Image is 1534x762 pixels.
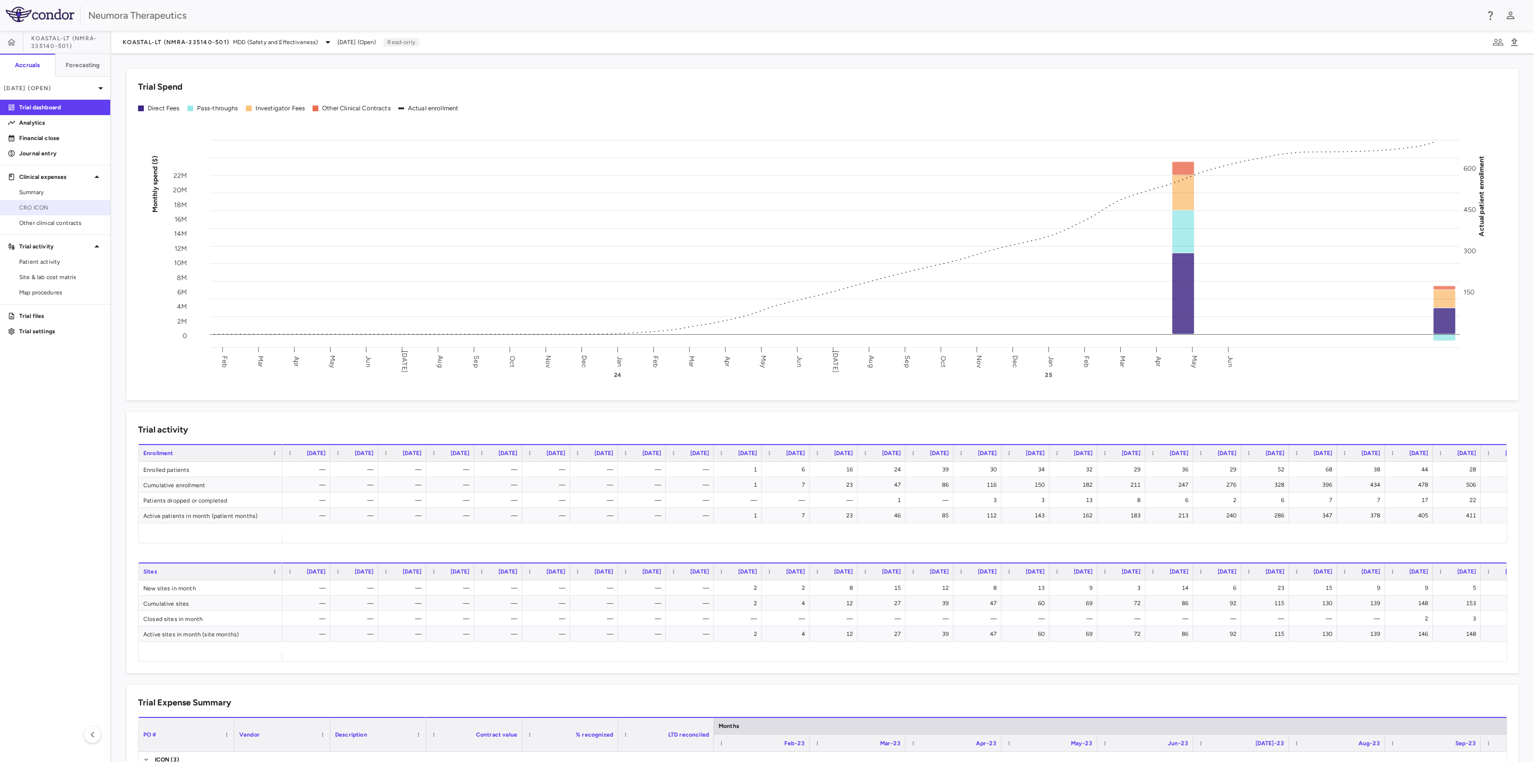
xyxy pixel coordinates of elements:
div: 7 [1346,492,1380,508]
span: [DATE] [1313,450,1332,457]
tspan: Monthly spend ($) [151,155,159,212]
span: [DATE] [834,450,853,457]
text: Jun [364,356,372,367]
div: 5 [1441,580,1476,596]
div: Other Clinical Contracts [322,104,391,113]
span: [DATE] [1266,568,1284,575]
div: — [722,492,757,508]
div: Active sites in month (site months) [139,626,282,641]
div: 29 [1106,462,1140,477]
text: [DATE] [831,351,839,373]
text: Jan [616,356,624,366]
div: 32 [1058,462,1092,477]
div: 7 [1298,492,1332,508]
div: 18 [1489,462,1524,477]
div: 27 [1489,492,1524,508]
div: 6 [1250,492,1284,508]
div: 68 [1298,462,1332,477]
div: — [483,477,517,492]
h6: Forecasting [66,61,100,70]
p: Trial dashboard [19,103,103,112]
div: — [579,462,613,477]
div: — [531,492,565,508]
tspan: 150 [1464,288,1475,296]
text: Aug [436,355,444,367]
tspan: 6M [177,288,187,296]
img: logo-full-SnFGN8VE.png [6,7,74,22]
div: 4 [770,596,805,611]
span: [DATE] [834,568,853,575]
span: [DATE] [690,568,709,575]
span: [DATE] [978,450,997,457]
div: 347 [1298,508,1332,523]
div: — [387,477,421,492]
p: Clinical expenses [19,173,91,181]
span: Sites [143,568,157,575]
div: 17 [1394,492,1428,508]
text: Nov [544,355,552,368]
tspan: 22M [174,172,187,180]
span: [DATE] [403,568,421,575]
div: Cumulative sites [139,596,282,610]
div: — [818,492,853,508]
div: 6 [1154,492,1188,508]
div: 14 [1154,580,1188,596]
span: Site & lab cost matrix [19,273,103,281]
div: 27 [866,596,901,611]
text: Mar [687,355,696,367]
div: — [435,596,469,611]
span: [DATE] [355,450,373,457]
div: — [387,508,421,523]
div: 9 [1058,580,1092,596]
div: — [387,462,421,477]
span: [DATE] [1122,568,1140,575]
div: 86 [914,477,949,492]
div: 86 [1154,596,1188,611]
div: 182 [1058,477,1092,492]
div: 9 [1346,580,1380,596]
span: [DATE] [594,568,613,575]
text: Feb [651,355,660,367]
div: 276 [1202,477,1236,492]
div: — [579,596,613,611]
div: 8 [1106,492,1140,508]
div: 39 [914,462,949,477]
div: 3 [962,492,997,508]
div: — [531,580,565,596]
span: [DATE] [1074,568,1092,575]
div: 6 [1202,580,1236,596]
tspan: 0 [183,332,187,340]
div: 13 [1058,492,1092,508]
div: 116 [962,477,997,492]
div: 7 [770,477,805,492]
div: 44 [1394,462,1428,477]
div: — [627,462,661,477]
p: Trial settings [19,327,103,336]
div: — [674,492,709,508]
div: 8 [962,580,997,596]
div: 524 [1489,477,1524,492]
span: [DATE] [1457,568,1476,575]
span: [DATE] [594,450,613,457]
div: 405 [1394,508,1428,523]
div: 6 [770,462,805,477]
span: [DATE] [930,568,949,575]
p: Read-only [383,38,418,47]
span: Other clinical contracts [19,219,103,227]
span: [DATE] [786,568,805,575]
div: 478 [1394,477,1428,492]
span: [DATE] [786,450,805,457]
span: [DATE] [930,450,949,457]
div: — [339,462,373,477]
text: Oct [508,355,516,367]
div: — [339,611,373,626]
div: — [339,508,373,523]
div: 69 [1058,596,1092,611]
span: [DATE] [1170,568,1188,575]
div: — [435,477,469,492]
div: — [435,580,469,596]
text: Aug [867,355,875,367]
span: [DATE] [1026,450,1045,457]
div: 23 [818,477,853,492]
span: [DATE] [307,568,325,575]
